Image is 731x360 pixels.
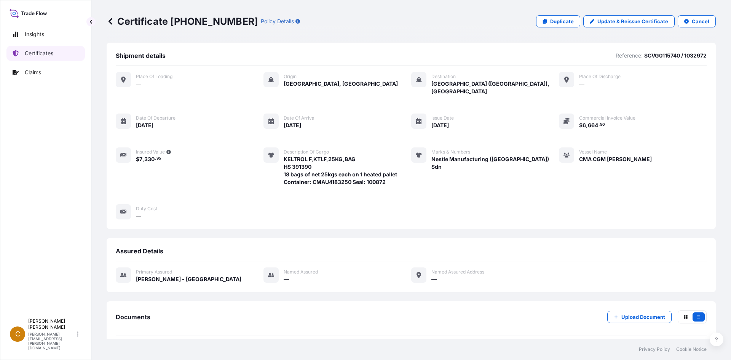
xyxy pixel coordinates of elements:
span: [DATE] [431,122,449,129]
span: C [15,330,20,338]
span: Origin [284,74,297,80]
span: Marks & Numbers [431,149,470,155]
span: CMA CGM [PERSON_NAME] [579,155,652,163]
a: Update & Reissue Certificate [583,15,675,27]
span: Named Assured Address [431,269,484,275]
span: Date of arrival [284,115,316,121]
span: — [284,275,289,283]
p: SCVG0115740 / 1032972 [644,52,707,59]
span: [DATE] [284,122,301,129]
a: Duplicate [536,15,580,27]
span: $ [579,123,583,128]
p: Claims [25,69,41,76]
span: Shipment details [116,52,166,59]
p: Insights [25,30,44,38]
span: [GEOGRAPHIC_DATA], [GEOGRAPHIC_DATA] [284,80,398,88]
span: 7 [139,157,142,162]
span: Place of discharge [579,74,621,80]
span: Assured Details [116,247,163,255]
span: 330 [144,157,155,162]
span: Destination [431,74,456,80]
p: Duplicate [550,18,574,25]
span: Nestle Manufacturing ([GEOGRAPHIC_DATA]) Sdn [431,155,559,171]
p: Reference: [616,52,643,59]
span: KELTROL F,KTLF,25KG,BAG HS 391390 18 bags of net 25kgs each on 1 heated pallet Container: CMAU418... [284,155,397,186]
p: Update & Reissue Certificate [597,18,668,25]
button: Cancel [678,15,716,27]
span: , [142,157,144,162]
button: Upload Document [607,311,672,323]
p: [PERSON_NAME] [PERSON_NAME] [28,318,75,330]
a: Certificates [6,46,85,61]
a: Cookie Notice [676,346,707,352]
span: $ [136,157,139,162]
span: [GEOGRAPHIC_DATA] ([GEOGRAPHIC_DATA]), [GEOGRAPHIC_DATA] [431,80,559,95]
span: Named Assured [284,269,318,275]
span: 6 [583,123,586,128]
span: [PERSON_NAME] - [GEOGRAPHIC_DATA] [136,275,241,283]
p: Certificates [25,50,53,57]
span: , [586,123,588,128]
span: — [431,275,437,283]
p: [PERSON_NAME][EMAIL_ADDRESS][PERSON_NAME][DOMAIN_NAME] [28,332,75,350]
p: Certificate [PHONE_NUMBER] [107,15,258,27]
span: . [155,157,156,160]
span: — [579,80,584,88]
span: Primary assured [136,269,172,275]
span: Place of Loading [136,74,172,80]
span: 95 [156,157,161,160]
span: Description of cargo [284,149,329,155]
span: 664 [588,123,598,128]
a: Claims [6,65,85,80]
span: Vessel Name [579,149,607,155]
span: [DATE] [136,122,153,129]
a: Insights [6,27,85,42]
span: Documents [116,313,150,321]
span: — [136,80,141,88]
span: Insured Value [136,149,165,155]
span: 50 [600,123,605,126]
span: — [136,212,141,220]
span: Commercial Invoice Value [579,115,635,121]
a: Privacy Policy [639,346,670,352]
p: Cancel [692,18,709,25]
span: Issue Date [431,115,454,121]
p: Upload Document [621,313,665,321]
p: Policy Details [261,18,294,25]
span: Date of departure [136,115,176,121]
span: . [599,123,600,126]
span: Duty Cost [136,206,157,212]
